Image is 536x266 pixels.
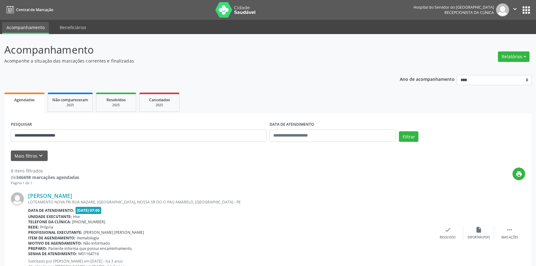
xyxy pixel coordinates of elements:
[512,168,525,180] button: print
[11,120,32,129] label: PESQUISAR
[14,97,35,102] span: Agendados
[28,219,71,225] b: Telefone da clínica:
[28,225,39,230] b: Rede:
[72,219,105,225] span: [PHONE_NUMBER]
[506,226,513,233] i: 
[52,103,88,107] div: 2025
[413,5,494,10] div: Hospital do Servidor do [GEOGRAPHIC_DATA]
[4,42,374,58] p: Acompanhamento
[11,168,79,174] div: 8 itens filtrados
[4,58,374,64] p: Acompanhe a situação das marcações correntes e finalizadas
[509,3,521,16] button: 
[28,246,47,251] b: Preparo:
[78,251,99,256] span: M01164716
[144,103,175,107] div: 2025
[399,131,418,142] button: Filtrar
[16,7,53,12] span: Central de Marcação
[270,120,314,129] label: DATA DE ATENDIMENTO
[11,181,79,186] div: Página 1 de 1
[28,241,82,246] b: Motivo de agendamento:
[11,192,24,205] img: img
[76,207,102,214] span: [DATE] 07:00
[28,235,76,241] b: Item de agendamento:
[28,192,72,199] a: [PERSON_NAME]
[475,226,482,233] i: insert_drive_file
[11,150,48,161] button: Mais filtroskeyboard_arrow_down
[73,214,80,219] span: Hse
[40,225,53,230] span: Própria
[48,246,132,251] span: Paciente informa que possui encaminhamento.
[28,251,77,256] b: Senha de atendimento:
[101,103,132,107] div: 2025
[468,235,490,240] div: Exportar (PDF)
[4,5,53,15] a: Central de Marcação
[83,241,110,246] span: Não informado
[501,235,518,240] div: Mais ações
[106,97,126,102] span: Resolvidos
[55,22,91,33] a: Beneficiários
[52,97,88,102] span: Não compareceram
[496,3,509,16] img: img
[77,235,99,241] span: Hematologia
[440,235,456,240] div: Resolvido
[512,6,518,12] i: 
[444,226,451,233] i: check
[28,199,432,205] div: LOTEAMENTO NOVA FRI RUA NAZARE, [GEOGRAPHIC_DATA], NOSSA SR DO O PAU AMARELO, [GEOGRAPHIC_DATA] - PE
[37,152,44,159] i: keyboard_arrow_down
[516,171,522,177] i: print
[11,174,79,181] div: de
[400,75,455,83] p: Ano de acompanhamento
[2,22,49,34] a: Acompanhamento
[16,174,79,180] strong: 346698 marcações agendadas
[521,5,532,15] button: apps
[84,230,144,235] span: [PERSON_NAME] [PERSON_NAME]
[28,214,72,219] b: Unidade executante:
[28,230,82,235] b: Profissional executante:
[444,10,494,15] span: Recepcionista da clínica
[149,97,170,102] span: Cancelados
[28,208,74,213] b: Data de atendimento:
[498,51,530,62] button: Relatórios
